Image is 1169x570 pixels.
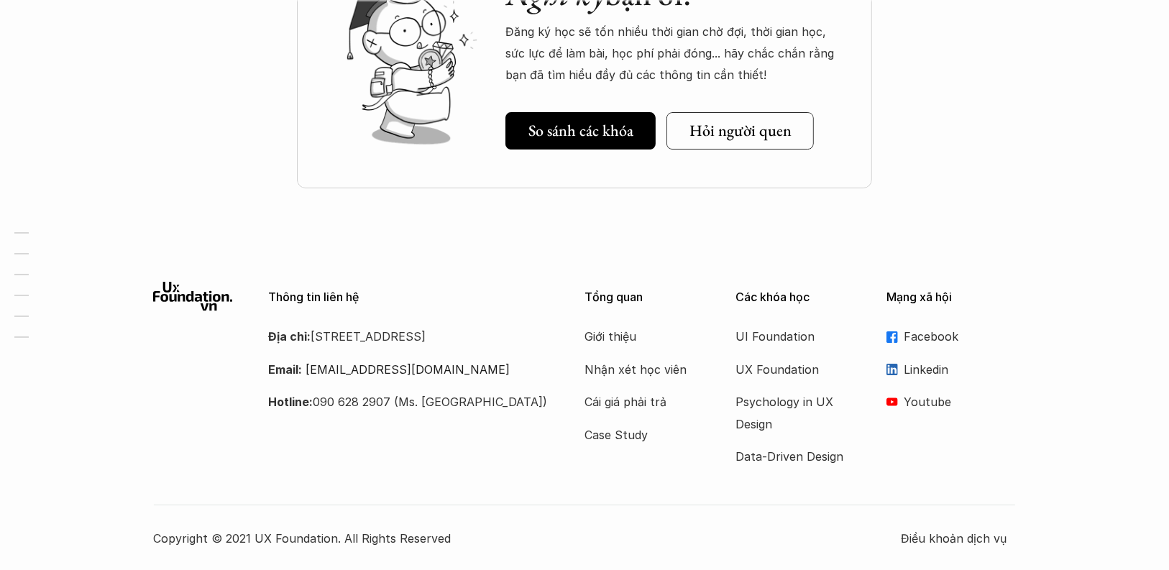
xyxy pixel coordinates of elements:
[268,395,313,409] strong: Hotline:
[735,359,851,380] a: UX Foundation
[268,391,549,413] p: 090 628 2907 (Ms. [GEOGRAPHIC_DATA])
[505,21,843,86] p: Đăng ký học sẽ tốn nhiều thời gian chờ đợi, thời gian học, sức lực để làm bài, học phí phải đóng....
[666,112,814,150] a: Hỏi người quen
[584,391,700,413] a: Cái giá phải trả
[153,528,901,549] p: Copyright © 2021 UX Foundation. All Rights Reserved
[735,446,851,467] a: Data-Driven Design
[268,326,549,347] p: [STREET_ADDRESS]
[268,362,302,377] strong: Email:
[268,290,549,304] p: Thông tin liên hệ
[904,359,1016,380] p: Linkedin
[268,329,311,344] strong: Địa chỉ:
[584,359,700,380] a: Nhận xét học viên
[528,121,633,140] h5: So sánh các khóa
[735,326,851,347] a: UI Foundation
[689,121,792,140] h5: Hỏi người quen
[904,391,1016,413] p: Youtube
[886,326,1016,347] a: Facebook
[901,528,1016,549] a: Điều khoản dịch vụ
[584,326,700,347] a: Giới thiệu
[505,112,656,150] a: So sánh các khóa
[886,359,1016,380] a: Linkedin
[886,391,1016,413] a: Youtube
[306,362,510,377] a: [EMAIL_ADDRESS][DOMAIN_NAME]
[584,290,714,304] p: Tổng quan
[735,290,865,304] p: Các khóa học
[735,391,851,435] a: Psychology in UX Design
[886,290,1016,304] p: Mạng xã hội
[904,326,1016,347] p: Facebook
[584,424,700,446] a: Case Study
